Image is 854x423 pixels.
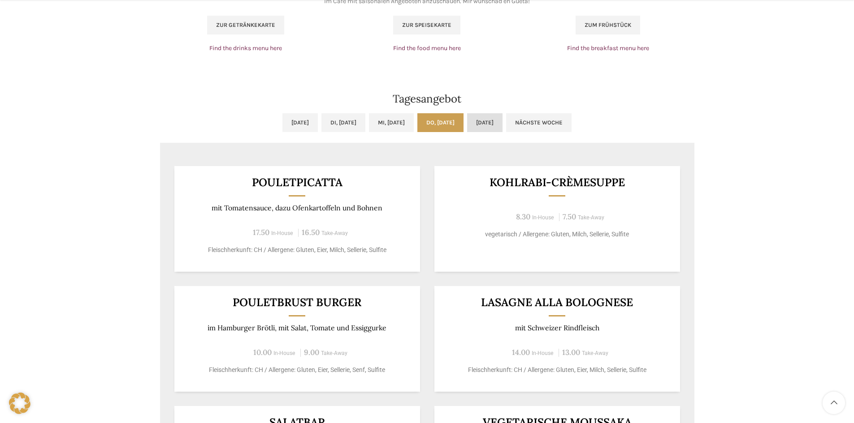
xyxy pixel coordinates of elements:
span: Zur Getränkekarte [216,21,275,29]
h3: Kohlrabi-Crèmesuppe [445,177,669,188]
a: Find the breakfast menu here [567,44,649,52]
a: Zur Getränkekarte [207,16,284,34]
a: Find the food menu here [393,44,461,52]
h2: Tagesangebot [160,94,694,104]
a: Nächste Woche [506,113,572,132]
span: Take-Away [321,350,347,356]
h3: LASAGNE ALLA BOLOGNESE [445,297,669,308]
a: Di, [DATE] [321,113,365,132]
span: Zum Frühstück [585,21,631,29]
span: In-House [271,230,293,236]
span: In-House [532,350,554,356]
h3: Pouletbrust Burger [185,297,409,308]
a: Mi, [DATE] [369,113,414,132]
a: [DATE] [282,113,318,132]
a: Scroll to top button [823,392,845,414]
span: Take-Away [321,230,348,236]
a: Zum Frühstück [576,16,640,34]
p: mit Tomatensauce, dazu Ofenkartoffeln und Bohnen [185,204,409,212]
a: Zur Speisekarte [393,16,460,34]
h3: Pouletpicatta [185,177,409,188]
span: 17.50 [253,227,269,237]
p: Fleischherkunft: CH / Allergene: Gluten, Eier, Milch, Sellerie, Sulfite [445,365,669,375]
p: Fleischherkunft: CH / Allergene: Gluten, Eier, Milch, Sellerie, Sulfite [185,245,409,255]
span: 13.00 [562,347,580,357]
span: 7.50 [563,212,576,222]
span: 10.00 [253,347,272,357]
span: 9.00 [304,347,319,357]
span: Take-Away [578,214,604,221]
a: Find the drinks menu here [209,44,282,52]
span: 14.00 [512,347,530,357]
p: im Hamburger Brötli, mit Salat, Tomate und Essiggurke [185,324,409,332]
a: [DATE] [467,113,503,132]
span: Take-Away [582,350,608,356]
span: 8.30 [516,212,530,222]
p: Fleischherkunft: CH / Allergene: Gluten, Eier, Sellerie, Senf, Sulfite [185,365,409,375]
span: In-House [532,214,554,221]
span: Zur Speisekarte [402,21,451,29]
p: vegetarisch / Allergene: Gluten, Milch, Sellerie, Sulfite [445,230,669,239]
span: 16.50 [302,227,320,237]
span: In-House [273,350,295,356]
p: mit Schweizer Rindfleisch [445,324,669,332]
a: Do, [DATE] [417,113,464,132]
